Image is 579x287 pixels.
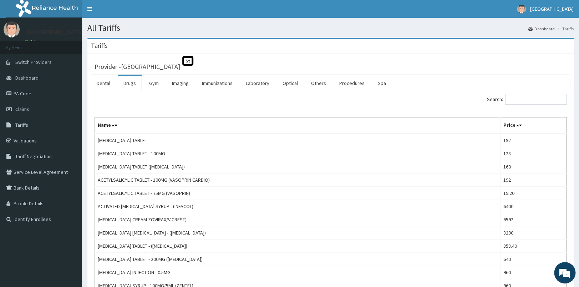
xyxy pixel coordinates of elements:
a: Optical [277,76,304,91]
span: [GEOGRAPHIC_DATA] [530,6,574,12]
a: Spa [372,76,392,91]
td: [MEDICAL_DATA] TABLET - ([MEDICAL_DATA]) [95,240,501,253]
a: Imaging [166,76,194,91]
td: 192 [500,134,566,147]
span: Tariffs [15,122,28,128]
td: [MEDICAL_DATA] TABLET ([MEDICAL_DATA]) [95,160,501,173]
a: Others [305,76,332,91]
div: Chat with us now [37,40,120,49]
td: 3200 [500,226,566,240]
img: User Image [517,5,526,14]
span: Tariff Negotiation [15,153,52,160]
a: Dashboard [528,26,555,32]
th: Price [500,117,566,134]
td: 960 [500,266,566,279]
td: ACETYLSALICYLIC TABLET - 100MG (VASOPRIN CARDIO) [95,173,501,187]
td: ACETYLSALICYLIC TABLET - 75MG (VASOPRIN) [95,187,501,200]
a: Gym [143,76,164,91]
td: 19.20 [500,187,566,200]
h3: Tariffs [91,42,108,49]
td: [MEDICAL_DATA] TABLET - 200MG ([MEDICAL_DATA]) [95,253,501,266]
a: Drugs [118,76,142,91]
td: [MEDICAL_DATA] CREAM ZOVIRAX/VICREST) [95,213,501,226]
h3: Provider - [GEOGRAPHIC_DATA] [95,64,180,70]
p: [GEOGRAPHIC_DATA] [25,29,84,35]
div: Minimize live chat window [117,4,134,21]
td: ACTIVATED [MEDICAL_DATA] SYRUP - (INFACOL) [95,200,501,213]
a: Procedures [334,76,370,91]
span: St [182,56,193,66]
label: Search: [487,94,567,105]
a: Online [25,39,42,44]
input: Search: [505,94,567,105]
li: Tariffs [555,26,574,32]
span: Claims [15,106,29,112]
th: Name [95,117,501,134]
textarea: Type your message and hit 'Enter' [4,195,136,220]
img: d_794563401_company_1708531726252_794563401 [13,36,29,54]
a: Immunizations [196,76,238,91]
td: 128 [500,147,566,160]
td: 640 [500,253,566,266]
td: 160 [500,160,566,173]
td: 358.40 [500,240,566,253]
img: User Image [4,21,20,37]
td: [MEDICAL_DATA] INJECTION - 0.5MG [95,266,501,279]
td: 6400 [500,200,566,213]
a: Dental [91,76,116,91]
a: Laboratory [240,76,275,91]
span: Dashboard [15,75,39,81]
td: [MEDICAL_DATA] TABLET - 100MG [95,147,501,160]
td: [MEDICAL_DATA] [MEDICAL_DATA] - ([MEDICAL_DATA]) [95,226,501,240]
td: [MEDICAL_DATA] TABLET [95,134,501,147]
td: 192 [500,173,566,187]
h1: All Tariffs [87,23,574,32]
span: We're online! [41,90,98,162]
span: Switch Providers [15,59,52,65]
td: 6592 [500,213,566,226]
